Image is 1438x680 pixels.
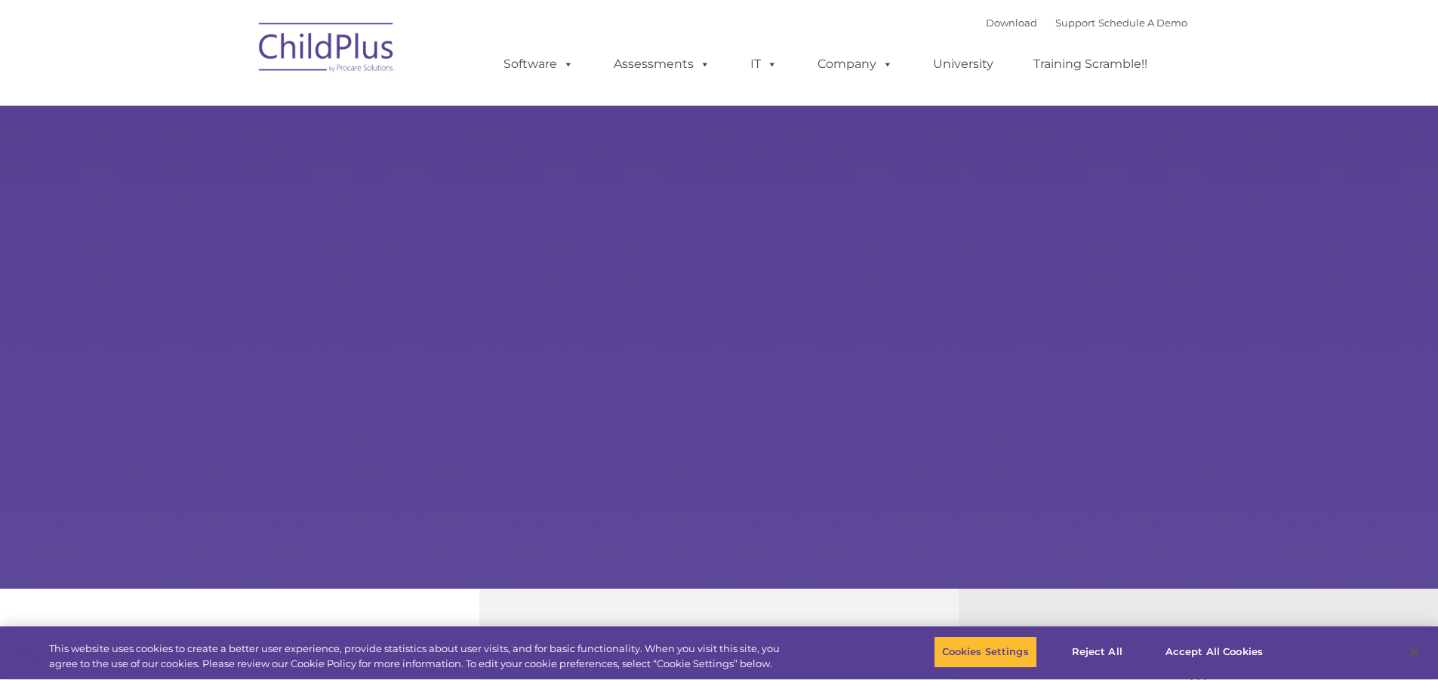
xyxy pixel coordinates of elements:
a: Training Scramble!! [1018,49,1162,79]
a: Schedule A Demo [1098,17,1187,29]
a: IT [735,49,793,79]
button: Close [1397,635,1430,669]
button: Accept All Cookies [1157,636,1271,668]
button: Cookies Settings [934,636,1037,668]
button: Reject All [1050,636,1144,668]
div: This website uses cookies to create a better user experience, provide statistics about user visit... [49,642,791,671]
a: Support [1055,17,1095,29]
img: ChildPlus by Procare Solutions [251,12,402,88]
a: University [918,49,1008,79]
font: | [986,17,1187,29]
a: Software [488,49,589,79]
a: Company [802,49,908,79]
a: Download [986,17,1037,29]
a: Assessments [599,49,725,79]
